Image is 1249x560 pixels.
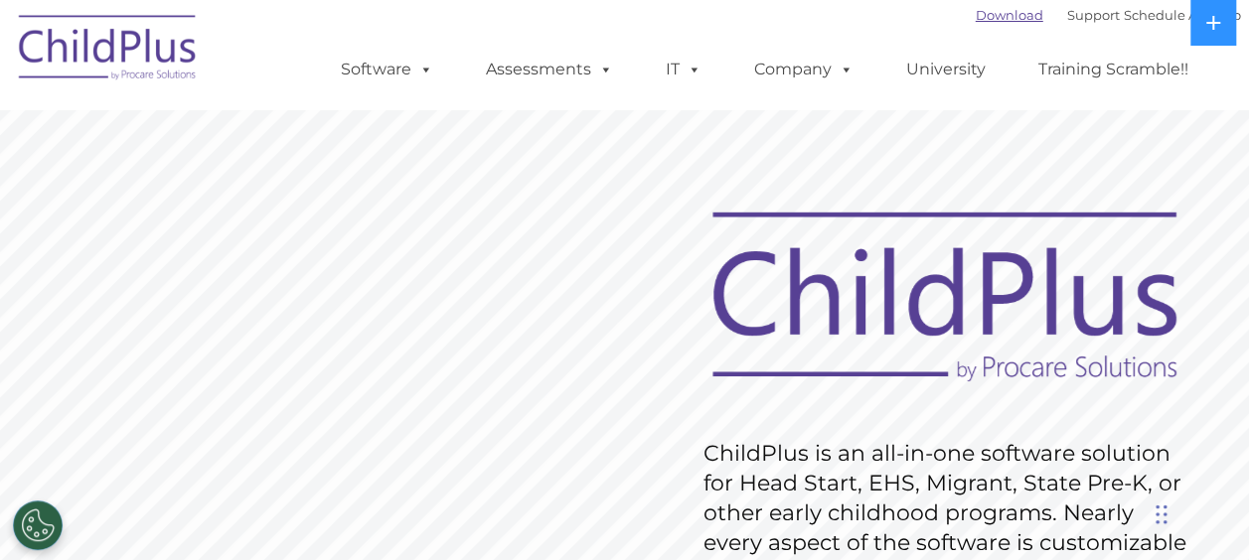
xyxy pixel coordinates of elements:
a: Training Scramble!! [1018,50,1208,89]
a: University [886,50,1006,89]
a: Download [976,7,1043,23]
a: IT [646,50,721,89]
a: Assessments [466,50,633,89]
iframe: Chat Widget [924,346,1249,560]
font: | [976,7,1241,23]
img: ChildPlus by Procare Solutions [9,1,208,100]
a: Support [1067,7,1120,23]
button: Cookies Settings [13,500,63,550]
a: Schedule A Demo [1124,7,1241,23]
a: Company [734,50,873,89]
div: Drag [1156,485,1168,544]
a: Software [321,50,453,89]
